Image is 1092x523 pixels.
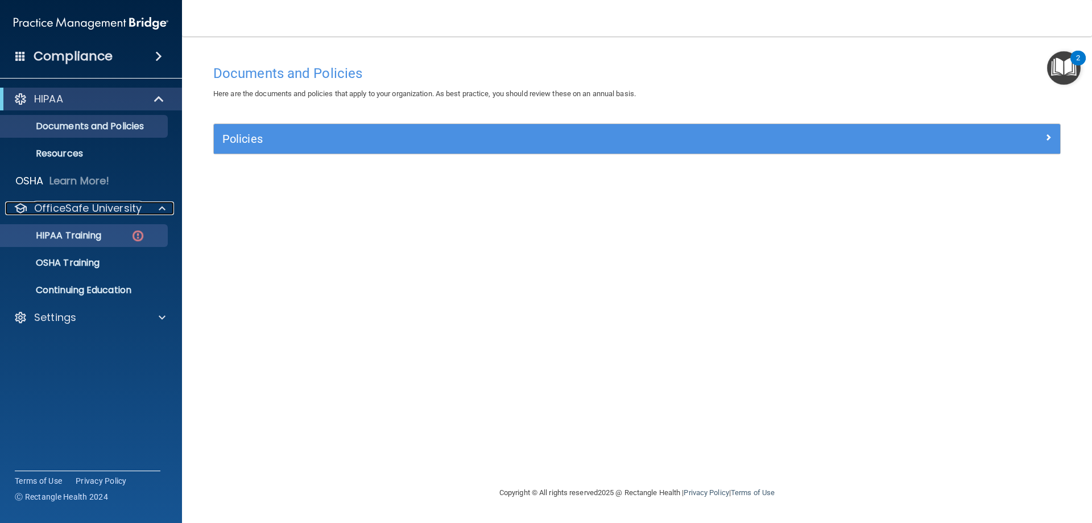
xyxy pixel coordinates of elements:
[14,311,166,324] a: Settings
[429,475,845,511] div: Copyright © All rights reserved 2025 @ Rectangle Health | |
[15,174,44,188] p: OSHA
[222,130,1052,148] a: Policies
[7,121,163,132] p: Documents and Policies
[684,488,729,497] a: Privacy Policy
[34,311,76,324] p: Settings
[14,12,168,35] img: PMB logo
[76,475,127,487] a: Privacy Policy
[7,148,163,159] p: Resources
[34,201,142,215] p: OfficeSafe University
[15,475,62,487] a: Terms of Use
[213,89,636,98] span: Here are the documents and policies that apply to your organization. As best practice, you should...
[731,488,775,497] a: Terms of Use
[34,48,113,64] h4: Compliance
[7,230,101,241] p: HIPAA Training
[1076,58,1080,73] div: 2
[213,66,1061,81] h4: Documents and Policies
[7,257,100,269] p: OSHA Training
[7,285,163,296] p: Continuing Education
[14,201,166,215] a: OfficeSafe University
[222,133,840,145] h5: Policies
[131,229,145,243] img: danger-circle.6113f641.png
[49,174,110,188] p: Learn More!
[15,491,108,503] span: Ⓒ Rectangle Health 2024
[1047,51,1081,85] button: Open Resource Center, 2 new notifications
[34,92,63,106] p: HIPAA
[14,92,165,106] a: HIPAA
